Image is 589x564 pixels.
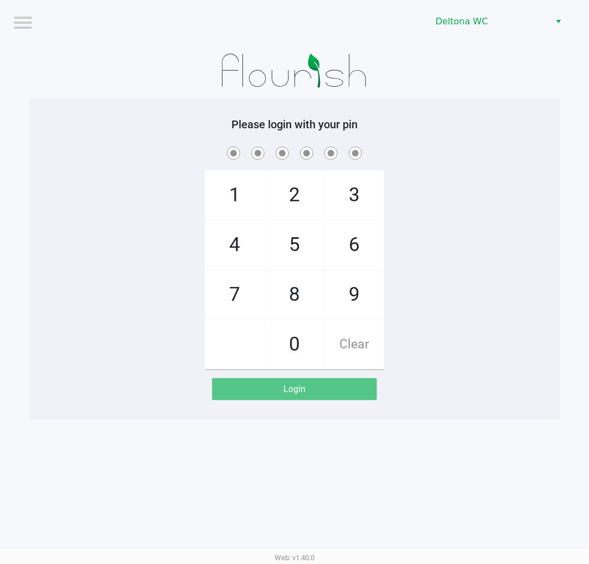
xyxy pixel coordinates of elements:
span: Web: v1.40.0 [275,553,314,562]
span: 2 [265,171,324,220]
span: 9 [325,270,384,319]
span: 8 [265,270,324,319]
span: 7 [205,270,264,319]
button: Select [550,12,566,32]
span: Clear [325,320,384,369]
span: 3 [325,171,384,220]
span: Deltona WC [436,15,544,28]
span: 5 [265,221,324,269]
h5: Please login with your pin [37,118,552,131]
span: 1 [205,171,264,220]
span: 0 [265,320,324,369]
span: 6 [325,221,384,269]
span: 4 [205,221,264,269]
